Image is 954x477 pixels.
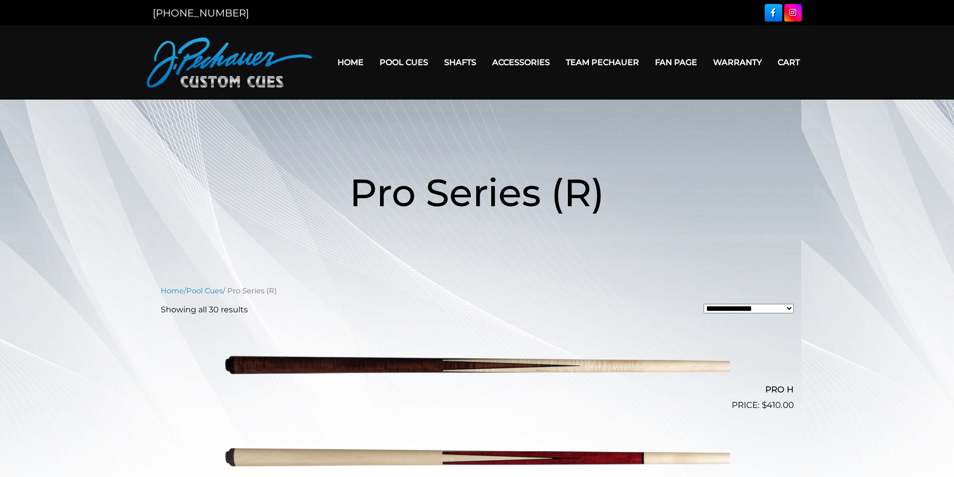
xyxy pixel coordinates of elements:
[558,50,647,75] a: Team Pechauer
[647,50,705,75] a: Fan Page
[161,304,248,316] p: Showing all 30 results
[350,169,604,216] span: Pro Series (R)
[161,380,794,399] h2: PRO H
[186,286,223,295] a: Pool Cues
[161,324,794,412] a: PRO H $410.00
[704,304,794,313] select: Shop order
[224,324,730,408] img: PRO H
[161,285,794,296] nav: Breadcrumb
[762,400,794,410] bdi: 410.00
[372,50,436,75] a: Pool Cues
[705,50,770,75] a: Warranty
[161,286,184,295] a: Home
[484,50,558,75] a: Accessories
[436,50,484,75] a: Shafts
[330,50,372,75] a: Home
[153,7,249,19] a: [PHONE_NUMBER]
[147,38,312,88] img: Pechauer Custom Cues
[762,400,767,410] span: $
[770,50,808,75] a: Cart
